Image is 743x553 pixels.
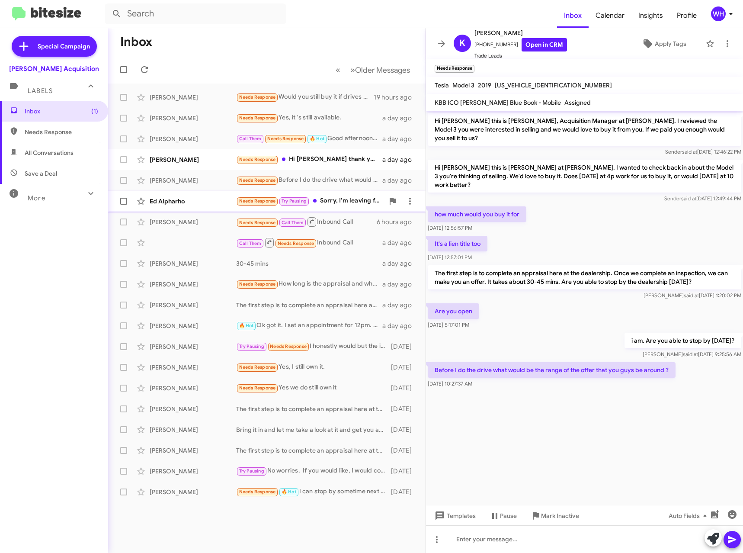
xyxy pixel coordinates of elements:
div: a day ago [382,280,419,289]
div: [PERSON_NAME] [150,446,236,455]
div: a day ago [382,155,419,164]
div: [PERSON_NAME] [150,259,236,268]
button: Templates [426,508,483,524]
span: Needs Response [239,198,276,204]
p: Are you open [428,303,479,319]
span: Needs Response [239,177,276,183]
span: 🔥 Hot [239,323,254,328]
span: « [336,64,340,75]
div: No worries. If you would like, I would come in and let me take a look. I can give you the actual ... [236,466,389,476]
div: [PERSON_NAME] [150,342,236,351]
p: The first step is to complete an appraisal here at the dealership. Once we complete an inspection... [428,265,741,289]
span: [US_VEHICLE_IDENTIFICATION_NUMBER] [495,81,612,89]
span: 2019 [478,81,491,89]
div: Before I do the drive what would be the range of the offer that you guys be around ? [236,175,382,185]
span: Needs Response [239,220,276,225]
p: Hi [PERSON_NAME] this is [PERSON_NAME], Acquisition Manager at [PERSON_NAME]. I reviewed the Mode... [428,113,741,146]
div: a day ago [382,301,419,309]
div: Inbound Call [236,216,377,227]
div: The first step is to complete an appraisal here at the dealership. Once we complete an inspection... [236,446,389,455]
span: [DATE] 5:17:01 PM [428,322,469,328]
div: Bring it in and let me take a look at it and get you an actual cash offer. [236,425,389,434]
div: Good afternoon [PERSON_NAME], Can i meet your contact person here in [GEOGRAPHIC_DATA]? [236,134,382,144]
button: Next [345,61,415,79]
span: Templates [433,508,476,524]
button: Pause [483,508,524,524]
div: Would you still buy it if drives but one of the camshafts have no teeth? I'm not asking for full ... [236,92,374,102]
span: said at [683,351,698,357]
div: [PERSON_NAME] [150,301,236,309]
div: Hi [PERSON_NAME] thank you for messaging me. I don't think you could pay what I'm hoping to get a... [236,154,382,164]
nav: Page navigation example [331,61,415,79]
span: Sender [DATE] 12:46:22 PM [665,148,741,155]
span: Inbox [25,107,98,116]
div: a day ago [382,114,419,122]
span: Sender [DATE] 12:49:44 PM [664,195,741,202]
div: [DATE] [389,488,419,496]
div: 6 hours ago [377,218,419,226]
span: Needs Response [239,385,276,391]
input: Search [105,3,286,24]
span: Auto Fields [669,508,710,524]
a: Profile [670,3,704,28]
div: I can stop by sometime next week [236,487,389,497]
div: [DATE] [389,425,419,434]
div: [PERSON_NAME] [150,384,236,392]
span: K [459,36,465,50]
div: The first step is to complete an appraisal here at the dealership. Once we complete an inspection... [236,301,382,309]
button: WH [704,6,733,21]
span: [DATE] 10:27:37 AM [428,380,472,387]
a: Special Campaign [12,36,97,57]
div: a day ago [382,176,419,185]
p: Before I do the drive what would be the range of the offer that you guys be around ? [428,362,676,378]
a: Calendar [589,3,631,28]
button: Mark Inactive [524,508,586,524]
span: said at [682,148,697,155]
p: It's a lien title too [428,236,487,251]
span: said at [684,292,699,299]
span: Apply Tags [655,36,686,51]
span: Try Pausing [282,198,307,204]
button: Auto Fields [662,508,717,524]
span: (1) [91,107,98,116]
span: Needs Response [239,157,276,162]
span: [DATE] 12:56:57 PM [428,225,472,231]
p: Hi [PERSON_NAME] this is [PERSON_NAME] at [PERSON_NAME]. I wanted to check back in about the Mode... [428,160,741,193]
div: [PERSON_NAME] [150,155,236,164]
a: Inbox [557,3,589,28]
span: [PHONE_NUMBER] [474,38,567,51]
div: [PERSON_NAME] [150,93,236,102]
span: Try Pausing [239,468,264,474]
span: Needs Response [270,344,307,349]
span: Try Pausing [239,344,264,349]
div: a day ago [382,238,419,247]
span: KBB ICO [PERSON_NAME] Blue Book - Mobile [435,99,561,106]
small: Needs Response [435,65,474,73]
span: [PERSON_NAME] [DATE] 1:20:02 PM [644,292,741,299]
div: 19 hours ago [374,93,419,102]
div: [PERSON_NAME] [150,425,236,434]
div: [PERSON_NAME] [150,467,236,476]
span: Special Campaign [38,42,90,51]
span: Call Them [239,136,262,141]
p: how much would you buy it for [428,206,526,222]
span: said at [681,195,696,202]
span: Older Messages [355,65,410,75]
div: [DATE] [389,384,419,392]
div: [PERSON_NAME] [150,176,236,185]
h1: Inbox [120,35,152,49]
div: WH [711,6,726,21]
button: Previous [330,61,346,79]
a: Insights [631,3,670,28]
div: Ed Alpharho [150,197,236,206]
div: [PERSON_NAME] [150,114,236,122]
span: Mark Inactive [541,508,579,524]
div: Sorry, I'm leaving for a trip for the next two weeks, maybe when I get back [236,196,384,206]
span: Trade Leads [474,51,567,60]
div: [PERSON_NAME] [150,322,236,330]
span: [DATE] 12:57:01 PM [428,254,472,260]
span: » [350,64,355,75]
